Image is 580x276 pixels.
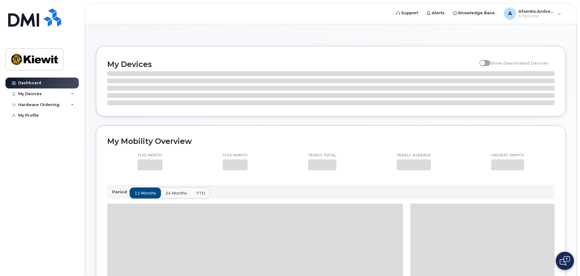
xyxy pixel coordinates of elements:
span: Show Deactivated Devices [490,61,548,65]
p: Period [112,189,129,195]
span: YTD [196,190,205,196]
p: Yearly total [308,153,336,158]
p: This month [138,153,162,158]
p: This month [223,153,248,158]
p: Yearly average [397,153,431,158]
p: Highest month [491,153,524,158]
input: Show Deactivated Devices [479,57,484,62]
img: Open chat [560,256,570,266]
h2: My Mobility Overview [107,137,555,146]
span: 24 months [165,190,187,196]
h2: My Devices [107,60,476,69]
